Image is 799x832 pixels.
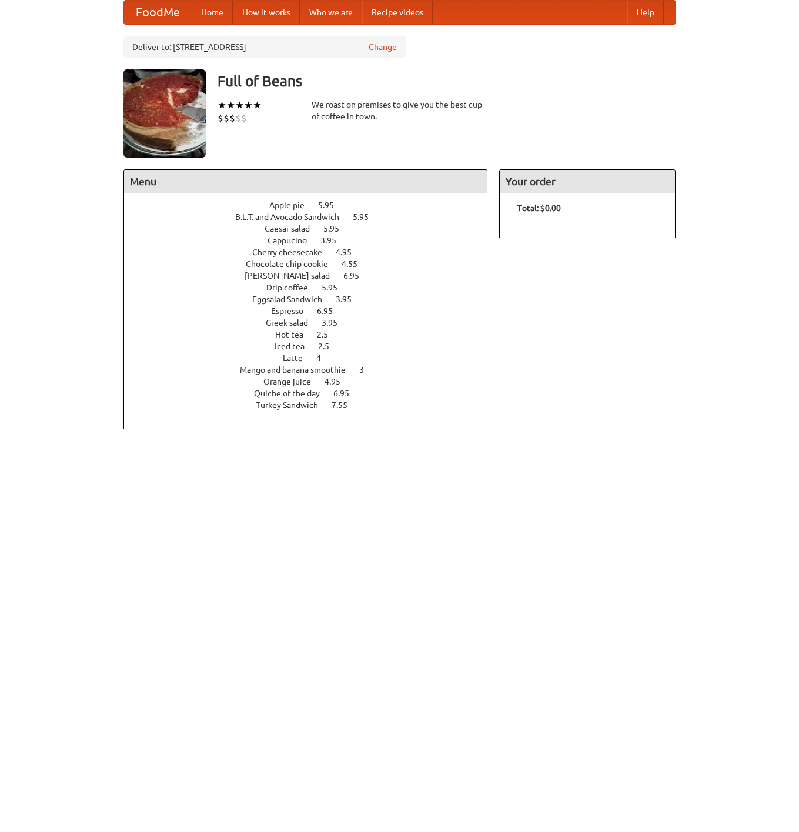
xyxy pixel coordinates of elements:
span: 2.5 [318,342,341,351]
span: Cherry cheesecake [252,248,334,257]
a: Greek salad 3.95 [266,318,359,328]
span: Drip coffee [266,283,320,292]
span: Hot tea [275,330,315,339]
span: Cappucino [268,236,319,245]
span: Latte [283,353,315,363]
a: Drip coffee 5.95 [266,283,359,292]
li: $ [223,112,229,125]
a: Turkey Sandwich 7.55 [256,400,369,410]
a: Apple pie 5.95 [269,201,356,210]
span: Iced tea [275,342,316,351]
span: B.L.T. and Avocado Sandwich [235,212,351,222]
span: 5.95 [323,224,351,233]
a: Espresso 6.95 [271,306,355,316]
span: 4 [316,353,333,363]
li: ★ [226,99,235,112]
a: FoodMe [124,1,192,24]
span: Mango and banana smoothie [240,365,357,375]
a: Caesar salad 5.95 [265,224,361,233]
li: ★ [253,99,262,112]
span: 3.95 [336,295,363,304]
span: 4.55 [342,259,369,269]
a: Cappucino 3.95 [268,236,358,245]
span: 3 [359,365,376,375]
a: Hot tea 2.5 [275,330,350,339]
span: Quiche of the day [254,389,332,398]
a: Orange juice 4.95 [263,377,362,386]
a: Mango and banana smoothie 3 [240,365,386,375]
span: 6.95 [317,306,345,316]
div: Deliver to: [STREET_ADDRESS] [123,36,406,58]
span: 5.95 [322,283,349,292]
li: $ [229,112,235,125]
li: $ [235,112,241,125]
span: 5.95 [318,201,346,210]
span: Caesar salad [265,224,322,233]
a: Who we are [300,1,362,24]
span: Greek salad [266,318,320,328]
a: Cherry cheesecake 4.95 [252,248,373,257]
span: 6.95 [333,389,361,398]
span: Orange juice [263,377,323,386]
a: Recipe videos [362,1,433,24]
span: 4.95 [325,377,352,386]
li: $ [218,112,223,125]
a: Chocolate chip cookie 4.55 [246,259,379,269]
a: Iced tea 2.5 [275,342,351,351]
span: Eggsalad Sandwich [252,295,334,304]
b: Total: $0.00 [517,203,561,213]
span: [PERSON_NAME] salad [245,271,342,280]
span: Espresso [271,306,315,316]
a: Help [627,1,664,24]
a: Latte 4 [283,353,343,363]
a: Change [369,41,397,53]
h4: Your order [500,170,675,193]
span: 3.95 [320,236,348,245]
a: Eggsalad Sandwich 3.95 [252,295,373,304]
a: B.L.T. and Avocado Sandwich 5.95 [235,212,390,222]
span: 2.5 [317,330,340,339]
span: 3.95 [322,318,349,328]
a: Home [192,1,233,24]
span: Turkey Sandwich [256,400,330,410]
img: angular.jpg [123,69,206,158]
span: 5.95 [353,212,380,222]
li: ★ [235,99,244,112]
li: ★ [218,99,226,112]
li: $ [241,112,247,125]
div: We roast on premises to give you the best cup of coffee in town. [312,99,488,122]
span: 7.55 [332,400,359,410]
h4: Menu [124,170,487,193]
span: 4.95 [336,248,363,257]
li: ★ [244,99,253,112]
span: 6.95 [343,271,371,280]
span: Chocolate chip cookie [246,259,340,269]
a: [PERSON_NAME] salad 6.95 [245,271,381,280]
span: Apple pie [269,201,316,210]
h3: Full of Beans [218,69,676,93]
a: Quiche of the day 6.95 [254,389,371,398]
a: How it works [233,1,300,24]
